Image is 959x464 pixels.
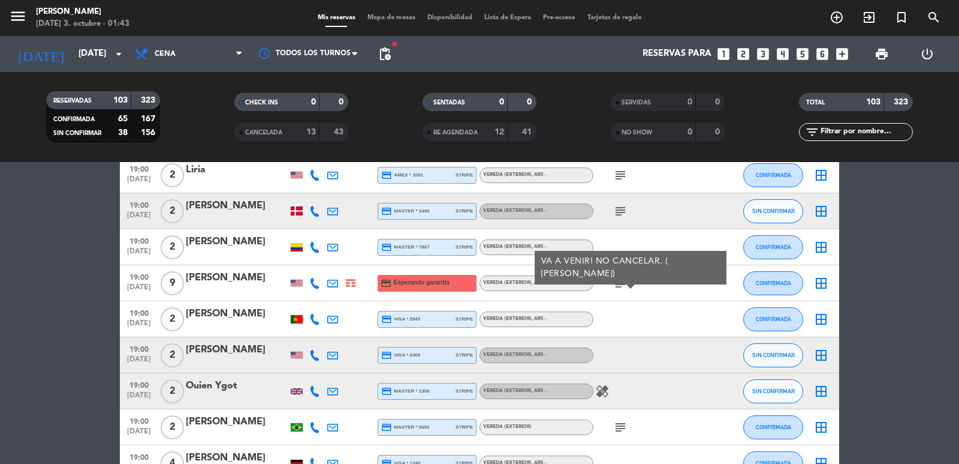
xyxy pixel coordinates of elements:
[186,198,288,214] div: [PERSON_NAME]
[613,168,628,182] i: subject
[715,98,722,106] strong: 0
[805,125,819,139] i: filter_list
[124,197,154,211] span: 19:00
[381,242,430,253] span: master * 7867
[755,46,771,62] i: looks_3
[756,280,791,286] span: CONFIRMADA
[339,98,346,106] strong: 0
[186,306,288,322] div: [PERSON_NAME]
[9,41,73,67] i: [DATE]
[433,130,478,136] span: RE AGENDADA
[161,271,184,295] span: 9
[483,424,532,429] span: Vereda (EXTERIOR)
[381,242,392,253] i: credit_card
[186,342,288,358] div: [PERSON_NAME]
[186,270,288,286] div: [PERSON_NAME]
[819,125,912,139] input: Filtrar por nombre...
[532,388,546,393] span: , ARS -
[124,378,154,391] span: 19:00
[124,270,154,283] span: 19:00
[613,420,628,435] i: subject
[894,10,909,25] i: turned_in_not
[36,18,129,30] div: [DATE] 3. octubre - 01:43
[537,14,581,21] span: Pre-acceso
[595,384,610,399] i: healing
[814,240,828,255] i: border_all
[456,423,473,431] span: stripe
[643,49,711,59] span: Reservas para
[927,10,941,25] i: search
[124,319,154,333] span: [DATE]
[161,307,184,331] span: 2
[866,98,880,106] strong: 103
[715,128,722,136] strong: 0
[483,316,546,321] span: Vereda (EXTERIOR)
[161,379,184,403] span: 2
[814,384,828,399] i: border_all
[124,161,154,175] span: 19:00
[532,352,546,357] span: , ARS -
[622,100,651,106] span: SERVIDAS
[613,204,628,218] i: subject
[124,427,154,441] span: [DATE]
[815,46,830,62] i: looks_6
[124,175,154,189] span: [DATE]
[795,46,810,62] i: looks_5
[622,130,652,136] span: NO SHOW
[381,206,392,217] i: credit_card
[494,128,504,136] strong: 12
[124,391,154,405] span: [DATE]
[381,350,392,361] i: credit_card
[124,355,154,369] span: [DATE]
[53,130,101,136] span: SIN CONFIRMAR
[124,342,154,355] span: 19:00
[141,115,158,123] strong: 167
[53,98,92,104] span: RESERVADAS
[483,208,546,213] span: Vereda (EXTERIOR)
[581,14,648,21] span: Tarjetas de regalo
[155,50,176,58] span: Cena
[381,206,430,217] span: master * 3490
[381,314,392,325] i: credit_card
[756,424,791,430] span: CONFIRMADA
[124,283,154,297] span: [DATE]
[456,351,473,359] span: stripe
[814,204,828,218] i: border_all
[124,247,154,261] span: [DATE]
[433,100,465,106] span: SENTADAS
[687,128,692,136] strong: 0
[752,352,795,358] span: SIN CONFIRMAR
[920,47,934,61] i: power_settings_new
[716,46,731,62] i: looks_one
[527,98,534,106] strong: 0
[522,128,534,136] strong: 41
[381,422,392,433] i: credit_card
[141,128,158,137] strong: 156
[36,6,129,18] div: [PERSON_NAME]
[161,343,184,367] span: 2
[814,312,828,327] i: border_all
[483,244,546,249] span: Vereda (EXTERIOR)
[904,36,950,72] div: LOG OUT
[161,199,184,223] span: 2
[381,386,392,397] i: credit_card
[161,235,184,259] span: 2
[124,211,154,225] span: [DATE]
[456,387,473,395] span: stripe
[391,40,398,47] span: fiber_manual_record
[483,280,546,285] span: Vereda (EXTERIOR)
[306,128,316,136] strong: 13
[421,14,478,21] span: Disponibilidad
[814,348,828,363] i: border_all
[381,386,430,397] span: master * 1306
[161,163,184,187] span: 2
[53,116,95,122] span: CONFIRMADA
[687,98,692,106] strong: 0
[756,172,791,178] span: CONFIRMADA
[111,47,126,61] i: arrow_drop_down
[381,314,420,325] span: visa * 5945
[532,172,546,177] span: , ARS -
[113,96,128,104] strong: 103
[124,414,154,427] span: 19:00
[775,46,791,62] i: looks_4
